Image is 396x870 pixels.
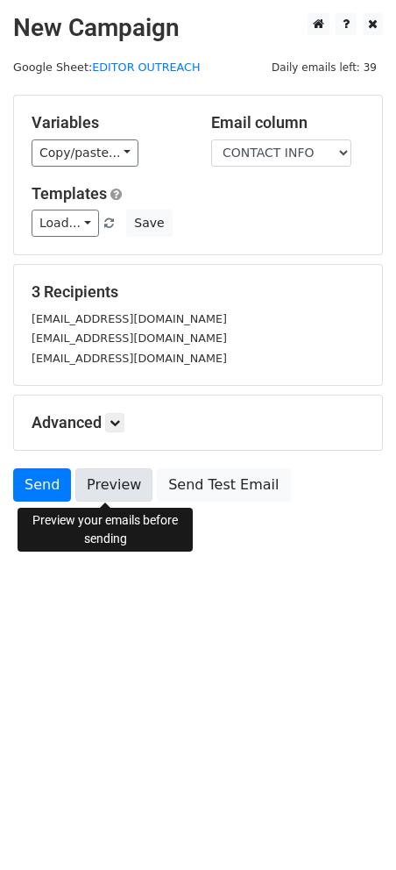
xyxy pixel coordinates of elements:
[32,332,227,345] small: [EMAIL_ADDRESS][DOMAIN_NAME]
[32,282,364,302] h5: 3 Recipients
[265,58,383,77] span: Daily emails left: 39
[13,61,201,74] small: Google Sheet:
[32,352,227,365] small: [EMAIL_ADDRESS][DOMAIN_NAME]
[157,468,290,502] a: Send Test Email
[32,113,185,132] h5: Variables
[32,184,107,203] a: Templates
[32,413,364,432] h5: Advanced
[32,312,227,325] small: [EMAIL_ADDRESS][DOMAIN_NAME]
[211,113,364,132] h5: Email column
[13,13,383,43] h2: New Campaign
[75,468,152,502] a: Preview
[265,61,383,74] a: Daily emails left: 39
[18,508,193,552] div: Preview your emails before sending
[126,210,172,237] button: Save
[32,139,138,167] a: Copy/paste...
[32,210,99,237] a: Load...
[13,468,71,502] a: Send
[92,61,200,74] a: EDITOR OUTREACH
[308,786,396,870] iframe: Chat Widget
